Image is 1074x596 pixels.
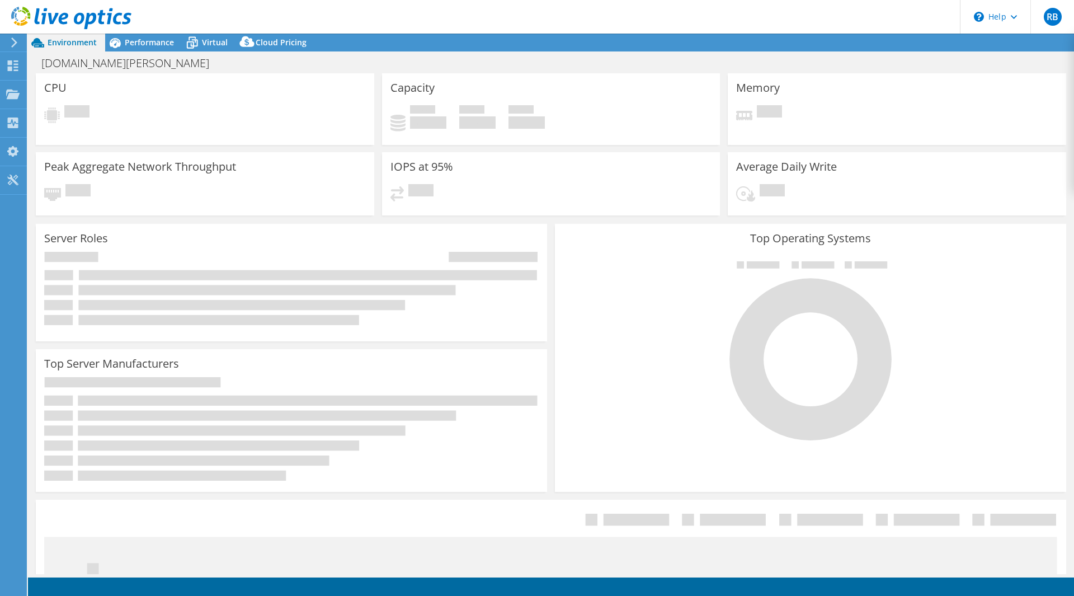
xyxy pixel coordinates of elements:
[256,37,307,48] span: Cloud Pricing
[48,37,97,48] span: Environment
[408,184,434,199] span: Pending
[974,12,984,22] svg: \n
[459,105,484,116] span: Free
[390,161,453,173] h3: IOPS at 95%
[410,105,435,116] span: Used
[1044,8,1062,26] span: RB
[508,105,534,116] span: Total
[36,57,227,69] h1: [DOMAIN_NAME][PERSON_NAME]
[736,161,837,173] h3: Average Daily Write
[44,358,179,370] h3: Top Server Manufacturers
[44,161,236,173] h3: Peak Aggregate Network Throughput
[410,116,446,129] h4: 0 GiB
[508,116,545,129] h4: 0 GiB
[44,82,67,94] h3: CPU
[757,105,782,120] span: Pending
[202,37,228,48] span: Virtual
[64,105,89,120] span: Pending
[44,232,108,245] h3: Server Roles
[760,184,785,199] span: Pending
[390,82,435,94] h3: Capacity
[125,37,174,48] span: Performance
[563,232,1058,245] h3: Top Operating Systems
[459,116,496,129] h4: 0 GiB
[736,82,780,94] h3: Memory
[65,184,91,199] span: Pending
